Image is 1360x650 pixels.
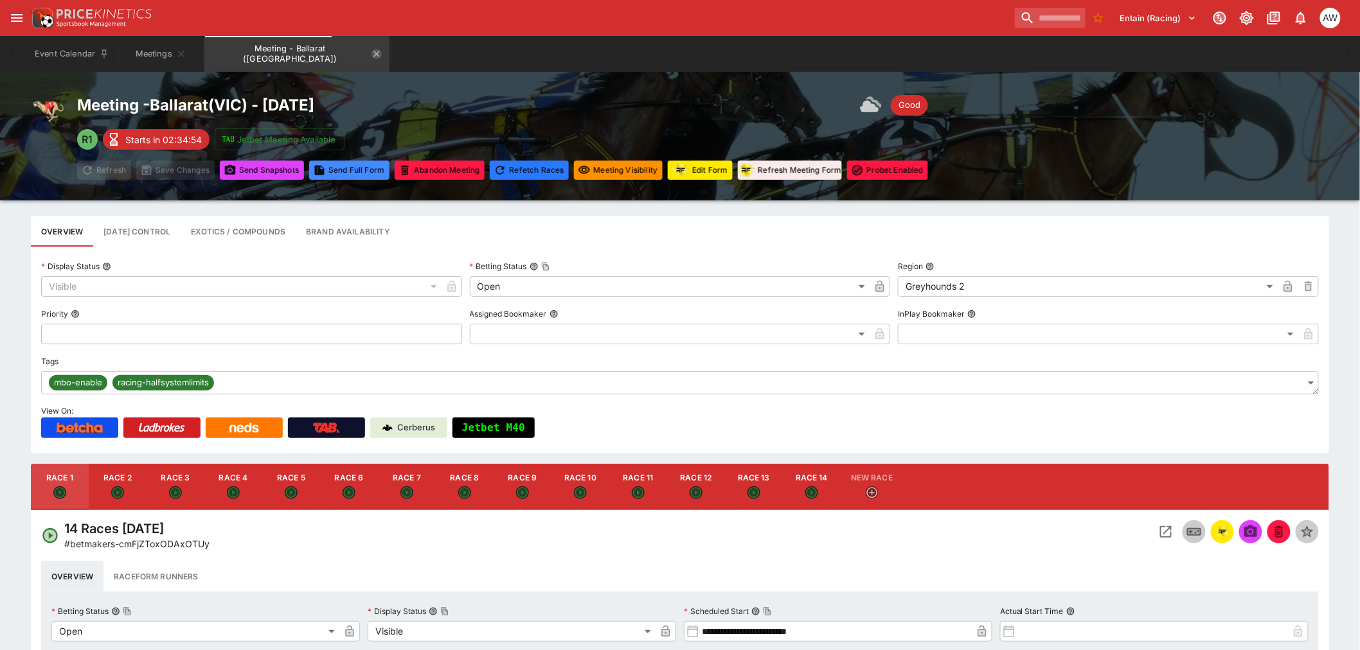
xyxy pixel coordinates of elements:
[57,21,126,27] img: Sportsbook Management
[204,464,262,510] button: Race 4
[783,464,841,510] button: Race 14
[690,486,702,499] svg: Open
[551,464,609,510] button: Race 10
[1000,606,1064,617] p: Actual Start Time
[738,161,842,180] button: Refresh Meeting Form
[541,262,550,271] button: Copy To Clipboard
[41,276,442,297] div: Visible
[1066,607,1075,616] button: Actual Start Time
[1183,520,1206,543] button: Inplay
[181,216,296,247] button: View and edit meeting dividends and compounds.
[313,423,340,433] img: TabNZ
[667,464,725,510] button: Race 12
[805,486,818,499] svg: Open
[395,161,485,180] button: Mark all events in meeting as closed and abandoned.
[440,607,449,616] button: Copy To Clipboard
[41,261,100,272] p: Display Status
[1211,520,1234,543] button: racingform
[229,423,258,433] img: Neds
[429,607,438,616] button: Display StatusCopy To Clipboard
[1113,8,1204,28] button: Select Tenant
[112,376,214,389] span: racing-halfsystemlimits
[1296,520,1319,543] button: Set Featured Event
[1289,6,1312,30] button: Notifications
[285,486,298,499] svg: Open
[530,262,539,271] button: Betting StatusCopy To Clipboard
[668,161,733,180] button: Update RacingForm for all races in this meeting
[262,464,320,510] button: Race 5
[120,36,202,72] button: Meetings
[1088,8,1109,28] button: No Bookmarks
[41,561,1319,592] div: basic tabs example
[343,486,355,499] svg: Open
[891,99,928,112] span: Good
[490,161,569,180] button: Refetching all race data will discard any changes you have made and reload the latest race data f...
[737,162,755,178] img: racingform.png
[1154,520,1177,543] button: Open Event
[123,607,132,616] button: Copy To Clipboard
[1235,6,1258,30] button: Toggle light/dark mode
[516,486,529,499] svg: Open
[672,162,690,178] img: racingform.png
[138,423,185,433] img: Ladbrokes
[382,423,393,433] img: Cerberus
[550,310,559,319] button: Assigned Bookmaker
[57,423,103,433] img: Betcha
[632,486,645,499] svg: Open
[574,486,587,499] svg: Open
[737,161,755,179] div: racingform
[103,561,208,592] button: Raceform Runners
[41,308,68,319] p: Priority
[31,464,89,510] button: Race 1
[111,486,124,499] svg: Open
[470,276,870,297] div: Open
[204,36,389,72] button: Meeting - Ballarat (AUS)
[847,161,928,180] button: Toggle ProBet for every event in this meeting
[5,6,28,30] button: open drawer
[1316,4,1345,32] button: Amanda Whitta
[841,464,903,510] button: New Race
[102,262,111,271] button: Display Status
[574,161,663,180] button: Set all events in meeting to specified visibility
[898,308,965,319] p: InPlay Bookmaker
[27,36,117,72] button: Event Calendar
[368,621,656,642] div: Visible
[1215,524,1230,540] div: racingform
[436,464,494,510] button: Race 8
[51,606,109,617] p: Betting Status
[77,95,314,115] h2: Meeting - Ballarat ( VIC ) - [DATE]
[1267,524,1291,537] span: Mark an event as closed and abandoned.
[751,607,760,616] button: Scheduled StartCopy To Clipboard
[31,216,93,247] button: Base meeting details
[320,464,378,510] button: Race 6
[111,607,120,616] button: Betting StatusCopy To Clipboard
[93,216,181,247] button: Configure each race specific details at once
[296,216,400,247] button: Configure brand availability for the meeting
[725,464,783,510] button: Race 13
[220,161,304,180] button: Send Snapshots
[1262,6,1285,30] button: Documentation
[49,376,107,389] span: mbo-enable
[51,621,339,642] div: Open
[64,520,210,537] h4: 14 Races [DATE]
[898,261,923,272] p: Region
[684,606,749,617] p: Scheduled Start
[398,421,436,434] p: Cerberus
[891,95,928,116] div: Track Condition: Good
[41,356,58,367] p: Tags
[368,606,426,617] p: Display Status
[89,464,147,510] button: Race 2
[494,464,551,510] button: Race 9
[470,308,547,319] p: Assigned Bookmaker
[169,486,182,499] svg: Open
[763,607,772,616] button: Copy To Clipboard
[31,92,67,128] img: greyhound_racing.png
[125,133,202,146] p: Starts in 02:34:54
[860,92,886,118] img: overcast.png
[452,417,535,438] button: Jetbet M40
[227,486,240,499] svg: Open
[860,92,886,118] div: Weather: OCAST
[898,276,1278,297] div: Greyhounds 2
[609,464,667,510] button: Race 11
[41,561,103,592] button: Overview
